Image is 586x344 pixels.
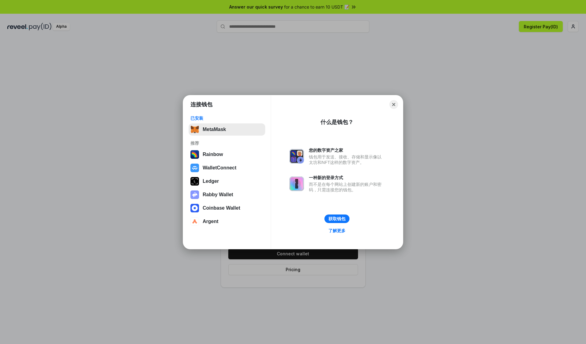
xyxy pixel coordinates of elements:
[190,150,199,159] img: svg+xml,%3Csvg%20width%3D%22120%22%20height%3D%22120%22%20viewBox%3D%220%200%20120%20120%22%20fil...
[203,165,237,171] div: WalletConnect
[189,123,265,136] button: MetaMask
[203,205,240,211] div: Coinbase Wallet
[189,148,265,161] button: Rainbow
[190,164,199,172] img: svg+xml,%3Csvg%20width%3D%2228%22%20height%3D%2228%22%20viewBox%3D%220%200%2028%2028%22%20fill%3D...
[189,189,265,201] button: Rabby Wallet
[309,175,385,180] div: 一种新的登录方式
[324,215,349,223] button: 获取钱包
[203,179,219,184] div: Ledger
[190,101,212,108] h1: 连接钱包
[203,152,223,157] div: Rainbow
[190,177,199,186] img: svg+xml,%3Csvg%20xmlns%3D%22http%3A%2F%2Fwww.w3.org%2F2000%2Fsvg%22%20width%3D%2228%22%20height%3...
[190,190,199,199] img: svg+xml,%3Csvg%20xmlns%3D%22http%3A%2F%2Fwww.w3.org%2F2000%2Fsvg%22%20fill%3D%22none%22%20viewBox...
[203,127,226,132] div: MetaMask
[328,216,345,222] div: 获取钱包
[190,115,263,121] div: 已安装
[189,162,265,174] button: WalletConnect
[289,176,304,191] img: svg+xml,%3Csvg%20xmlns%3D%22http%3A%2F%2Fwww.w3.org%2F2000%2Fsvg%22%20fill%3D%22none%22%20viewBox...
[189,215,265,228] button: Argent
[190,217,199,226] img: svg+xml,%3Csvg%20width%3D%2228%22%20height%3D%2228%22%20viewBox%3D%220%200%2028%2028%22%20fill%3D...
[203,192,233,197] div: Rabby Wallet
[189,202,265,214] button: Coinbase Wallet
[309,182,385,193] div: 而不是在每个网站上创建新的账户和密码，只需连接您的钱包。
[309,154,385,165] div: 钱包用于发送、接收、存储和显示像以太坊和NFT这样的数字资产。
[320,119,353,126] div: 什么是钱包？
[190,125,199,134] img: svg+xml,%3Csvg%20fill%3D%22none%22%20height%3D%2233%22%20viewBox%3D%220%200%2035%2033%22%20width%...
[309,147,385,153] div: 您的数字资产之家
[190,140,263,146] div: 推荐
[203,219,219,224] div: Argent
[190,204,199,212] img: svg+xml,%3Csvg%20width%3D%2228%22%20height%3D%2228%22%20viewBox%3D%220%200%2028%2028%22%20fill%3D...
[325,227,349,235] a: 了解更多
[389,100,398,109] button: Close
[189,175,265,187] button: Ledger
[328,228,345,233] div: 了解更多
[289,149,304,164] img: svg+xml,%3Csvg%20xmlns%3D%22http%3A%2F%2Fwww.w3.org%2F2000%2Fsvg%22%20fill%3D%22none%22%20viewBox...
